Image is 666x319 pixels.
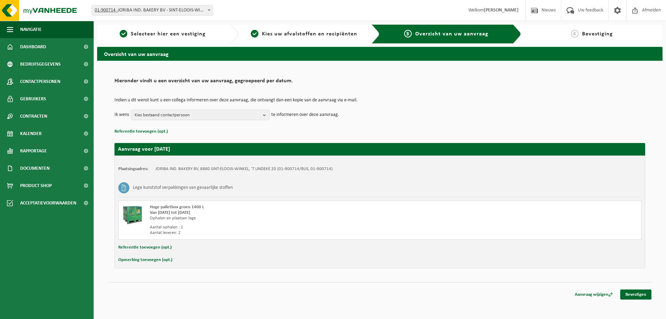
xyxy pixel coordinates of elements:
[20,125,42,142] span: Kalender
[150,205,204,209] span: Hoge palletbox groen 1400 L
[150,216,408,221] div: Ophalen en plaatsen lege
[251,30,258,37] span: 2
[131,110,270,120] button: Kies bestaand contactpersoon
[114,110,129,120] p: Ik wens
[150,210,190,215] strong: Van [DATE] tot [DATE]
[620,289,651,300] a: Bevestigen
[20,108,47,125] span: Contracten
[135,110,260,120] span: Kies bestaand contactpersoon
[242,30,366,38] a: 2Kies uw afvalstoffen en recipiënten
[92,6,213,15] span: 01-900714 - JORIBA IND. BAKERY BV - SINT-ELOOIS-WINKEL
[114,127,168,136] button: Referentie toevoegen (opt.)
[262,31,357,37] span: Kies uw afvalstoffen en recipiënten
[114,98,645,103] p: Indien u dit wenst kunt u een collega informeren over deze aanvraag, die ontvangt dan een kopie v...
[114,78,645,87] h2: Hieronder vindt u een overzicht van uw aanvraag, gegroepeerd per datum.
[120,30,127,37] span: 1
[131,31,206,37] span: Selecteer hier een vestiging
[20,38,46,56] span: Dashboard
[20,21,42,38] span: Navigatie
[97,47,663,60] h2: Overzicht van uw aanvraag
[20,90,46,108] span: Gebruikers
[404,30,412,37] span: 3
[20,160,50,177] span: Documenten
[415,31,488,37] span: Overzicht van uw aanvraag
[20,142,47,160] span: Rapportage
[20,177,52,194] span: Product Shop
[271,110,339,120] p: te informeren over deze aanvraag.
[20,194,76,212] span: Acceptatievoorwaarden
[101,30,225,38] a: 1Selecteer hier een vestiging
[118,167,148,171] strong: Plaatsingsadres:
[118,243,172,252] button: Referentie toevoegen (opt.)
[118,255,172,265] button: Opmerking toevoegen (opt.)
[571,30,579,37] span: 4
[133,182,233,193] h3: Lege kunststof verpakkingen van gevaarlijke stoffen
[150,225,408,230] div: Aantal ophalen : 1
[118,146,170,152] strong: Aanvraag voor [DATE]
[20,56,61,73] span: Bedrijfsgegevens
[95,8,118,13] tcxspan: Call 01-900714 - via 3CX
[582,31,613,37] span: Bevestiging
[570,289,618,300] a: Aanvraag wijzigen
[150,230,408,236] div: Aantal leveren: 2
[92,5,213,16] span: 01-900714 - JORIBA IND. BAKERY BV - SINT-ELOOIS-WINKEL
[484,8,519,13] strong: [PERSON_NAME]
[122,204,143,225] img: PB-HB-1400-HPE-GN-01.png
[155,166,333,172] td: JORIBA IND. BAKERY BV, 8880 SINT-ELOOIS-WINKEL, ‘T LINDEKE 20 (01-900714/BUS, 01-900714)
[20,73,60,90] span: Contactpersonen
